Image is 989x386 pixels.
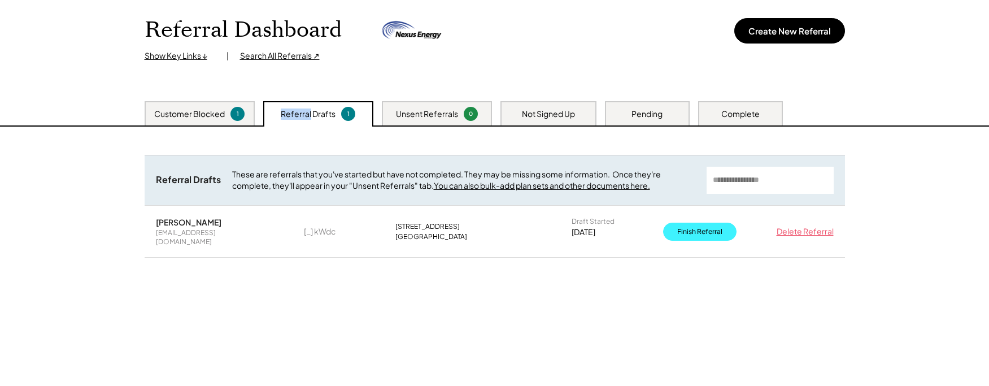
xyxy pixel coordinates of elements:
[572,217,615,226] div: Draft Started
[226,50,229,62] div: |
[572,227,595,238] div: [DATE]
[232,110,243,118] div: 1
[381,12,443,47] img: nexus-energy-systems.png
[232,169,695,191] div: These are referrals that you've started but have not completed. They may be missing some informat...
[465,110,476,118] div: 0
[772,226,834,237] div: Delete Referral
[145,17,342,44] h1: Referral Dashboard
[145,50,215,62] div: Show Key Links ↓
[154,109,225,120] div: Customer Blocked
[343,110,354,118] div: 1
[522,109,575,120] div: Not Signed Up
[240,50,320,62] div: Search All Referrals ↗
[395,222,460,231] div: [STREET_ADDRESS]
[734,18,845,44] button: Create New Referral
[721,109,760,120] div: Complete
[156,217,221,227] div: [PERSON_NAME]
[631,109,663,120] div: Pending
[156,174,221,186] div: Referral Drafts
[304,226,360,237] div: [_] kWdc
[663,223,737,241] button: Finish Referral
[396,109,458,120] div: Unsent Referrals
[156,228,269,246] div: [EMAIL_ADDRESS][DOMAIN_NAME]
[281,109,336,120] div: Referral Drafts
[395,232,467,241] div: [GEOGRAPHIC_DATA]
[434,180,650,190] a: You can also bulk-add plan sets and other documents here.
